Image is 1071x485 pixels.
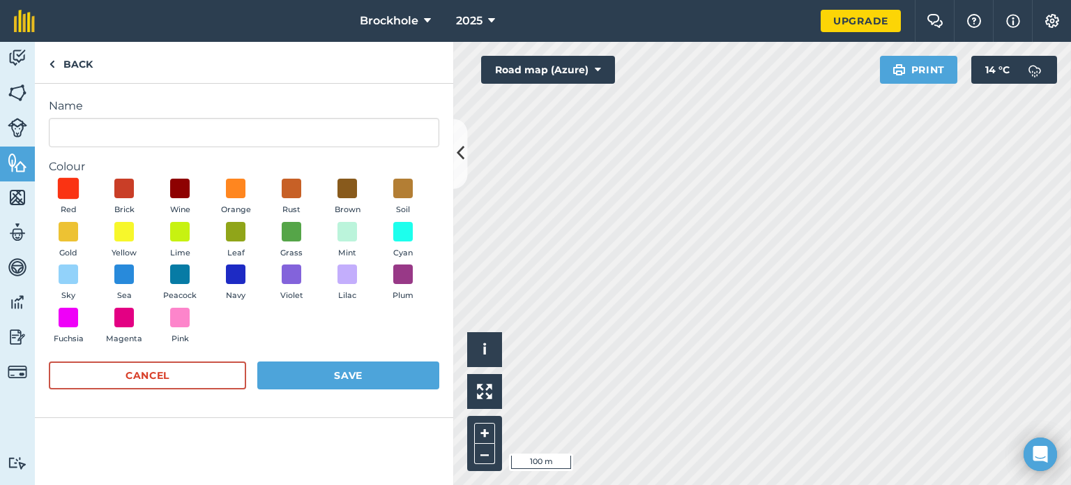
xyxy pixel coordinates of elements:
[163,290,197,302] span: Peacock
[456,13,483,29] span: 2025
[8,456,27,470] img: svg+xml;base64,PD94bWwgdmVyc2lvbj0iMS4wIiBlbmNvZGluZz0idXRmLTgiPz4KPCEtLSBHZW5lcmF0b3I6IEFkb2JlIE...
[216,222,255,260] button: Leaf
[383,179,423,216] button: Soil
[59,247,77,260] span: Gold
[481,56,615,84] button: Road map (Azure)
[114,204,135,216] span: Brick
[61,290,75,302] span: Sky
[8,327,27,348] img: svg+xml;base64,PD94bWwgdmVyc2lvbj0iMS4wIiBlbmNvZGluZz0idXRmLTgiPz4KPCEtLSBHZW5lcmF0b3I6IEFkb2JlIE...
[14,10,35,32] img: fieldmargin Logo
[383,222,423,260] button: Cyan
[335,204,360,216] span: Brown
[8,82,27,103] img: svg+xml;base64,PHN2ZyB4bWxucz0iaHR0cDovL3d3dy53My5vcmcvMjAwMC9zdmciIHdpZHRoPSI1NiIgaGVpZ2h0PSI2MC...
[383,264,423,302] button: Plum
[49,56,55,73] img: svg+xml;base64,PHN2ZyB4bWxucz0iaHR0cDovL3d3dy53My5vcmcvMjAwMC9zdmciIHdpZHRoPSI5IiBoZWlnaHQ9IjI0Ii...
[8,118,27,137] img: svg+xml;base64,PD94bWwgdmVyc2lvbj0iMS4wIiBlbmNvZGluZz0idXRmLTgiPz4KPCEtLSBHZW5lcmF0b3I6IEFkb2JlIE...
[474,444,495,464] button: –
[272,222,311,260] button: Grass
[216,264,255,302] button: Navy
[8,257,27,278] img: svg+xml;base64,PD94bWwgdmVyc2lvbj0iMS4wIiBlbmNvZGluZz0idXRmLTgiPz4KPCEtLSBHZW5lcmF0b3I6IEFkb2JlIE...
[227,247,245,260] span: Leaf
[272,179,311,216] button: Rust
[393,290,413,302] span: Plum
[105,179,144,216] button: Brick
[1021,56,1049,84] img: svg+xml;base64,PD94bWwgdmVyc2lvbj0iMS4wIiBlbmNvZGluZz0idXRmLTgiPz4KPCEtLSBHZW5lcmF0b3I6IEFkb2JlIE...
[393,247,413,260] span: Cyan
[8,292,27,313] img: svg+xml;base64,PD94bWwgdmVyc2lvbj0iMS4wIiBlbmNvZGluZz0idXRmLTgiPz4KPCEtLSBHZW5lcmF0b3I6IEFkb2JlIE...
[117,290,132,302] span: Sea
[966,14,982,28] img: A question mark icon
[8,187,27,208] img: svg+xml;base64,PHN2ZyB4bWxucz0iaHR0cDovL3d3dy53My5vcmcvMjAwMC9zdmciIHdpZHRoPSI1NiIgaGVpZ2h0PSI2MC...
[338,290,356,302] span: Lilac
[54,333,84,345] span: Fuchsia
[971,56,1057,84] button: 14 °C
[49,158,439,175] label: Colour
[474,423,495,444] button: +
[160,179,199,216] button: Wine
[49,308,88,345] button: Fuchsia
[477,384,492,399] img: Four arrows, one pointing top left, one top right, one bottom right and the last bottom left
[49,222,88,260] button: Gold
[328,222,367,260] button: Mint
[338,247,356,260] span: Mint
[272,264,311,302] button: Violet
[49,98,439,114] label: Name
[221,204,251,216] span: Orange
[360,13,418,29] span: Brockhole
[160,308,199,345] button: Pink
[160,264,199,302] button: Peacock
[927,14,943,28] img: Two speech bubbles overlapping with the left bubble in the forefront
[1006,13,1020,29] img: svg+xml;base64,PHN2ZyB4bWxucz0iaHR0cDovL3d3dy53My5vcmcvMjAwMC9zdmciIHdpZHRoPSIxNyIgaGVpZ2h0PSIxNy...
[8,152,27,173] img: svg+xml;base64,PHN2ZyB4bWxucz0iaHR0cDovL3d3dy53My5vcmcvMjAwMC9zdmciIHdpZHRoPSI1NiIgaGVpZ2h0PSI2MC...
[106,333,142,345] span: Magenta
[821,10,901,32] a: Upgrade
[172,333,189,345] span: Pink
[328,264,367,302] button: Lilac
[49,361,246,389] button: Cancel
[105,308,144,345] button: Magenta
[49,179,88,216] button: Red
[105,222,144,260] button: Yellow
[8,362,27,382] img: svg+xml;base64,PD94bWwgdmVyc2lvbj0iMS4wIiBlbmNvZGluZz0idXRmLTgiPz4KPCEtLSBHZW5lcmF0b3I6IEFkb2JlIE...
[35,42,107,83] a: Back
[280,247,303,260] span: Grass
[226,290,245,302] span: Navy
[105,264,144,302] button: Sea
[160,222,199,260] button: Lime
[257,361,439,389] button: Save
[8,47,27,68] img: svg+xml;base64,PD94bWwgdmVyc2lvbj0iMS4wIiBlbmNvZGluZz0idXRmLTgiPz4KPCEtLSBHZW5lcmF0b3I6IEFkb2JlIE...
[280,290,303,302] span: Violet
[1024,438,1057,471] div: Open Intercom Messenger
[112,247,137,260] span: Yellow
[328,179,367,216] button: Brown
[892,61,906,78] img: svg+xml;base64,PHN2ZyB4bWxucz0iaHR0cDovL3d3dy53My5vcmcvMjAwMC9zdmciIHdpZHRoPSIxOSIgaGVpZ2h0PSIyNC...
[985,56,1010,84] span: 14 ° C
[1044,14,1061,28] img: A cog icon
[282,204,301,216] span: Rust
[483,341,487,358] span: i
[170,247,190,260] span: Lime
[170,204,190,216] span: Wine
[467,332,502,367] button: i
[61,204,77,216] span: Red
[880,56,958,84] button: Print
[396,204,410,216] span: Soil
[49,264,88,302] button: Sky
[8,222,27,243] img: svg+xml;base64,PD94bWwgdmVyc2lvbj0iMS4wIiBlbmNvZGluZz0idXRmLTgiPz4KPCEtLSBHZW5lcmF0b3I6IEFkb2JlIE...
[216,179,255,216] button: Orange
